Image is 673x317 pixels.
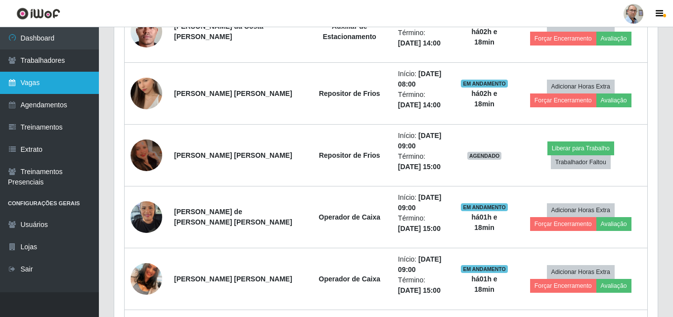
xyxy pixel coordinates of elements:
strong: Repositor de Frios [319,90,380,97]
span: EM ANDAMENTO [461,203,508,211]
button: Forçar Encerramento [530,279,596,293]
li: Término: [398,275,449,296]
button: Adicionar Horas Extra [547,203,615,217]
time: [DATE] 14:00 [398,39,441,47]
button: Avaliação [596,217,631,231]
strong: há 02 h e 18 min [471,28,497,46]
span: AGENDADO [467,152,502,160]
button: Adicionar Horas Extra [547,80,615,93]
li: Término: [398,213,449,234]
strong: há 01 h e 18 min [471,213,497,231]
li: Início: [398,192,449,213]
img: 1745616854456.jpeg [131,134,162,176]
img: CoreUI Logo [16,7,60,20]
span: EM ANDAMENTO [461,80,508,88]
time: [DATE] 08:00 [398,70,442,88]
button: Adicionar Horas Extra [547,265,615,279]
time: [DATE] 15:00 [398,286,441,294]
button: Trabalhador Faltou [551,155,611,169]
img: 1704989686512.jpeg [131,251,162,307]
time: [DATE] 09:00 [398,193,442,212]
time: [DATE] 15:00 [398,163,441,171]
strong: [PERSON_NAME] [PERSON_NAME] [174,275,292,283]
li: Início: [398,131,449,151]
button: Forçar Encerramento [530,32,596,45]
strong: Repositor de Frios [319,151,380,159]
strong: Operador de Caixa [319,213,381,221]
button: Forçar Encerramento [530,93,596,107]
button: Liberar para Trabalho [547,141,614,155]
li: Término: [398,28,449,48]
strong: há 01 h e 18 min [471,275,497,293]
time: [DATE] 09:00 [398,132,442,150]
li: Início: [398,254,449,275]
time: [DATE] 09:00 [398,255,442,273]
strong: Operador de Caixa [319,275,381,283]
li: Início: [398,69,449,90]
button: Avaliação [596,32,631,45]
strong: há 02 h e 18 min [471,90,497,108]
strong: [PERSON_NAME] [PERSON_NAME] [174,151,292,159]
strong: [PERSON_NAME] de [PERSON_NAME] [PERSON_NAME] [174,208,292,226]
time: [DATE] 14:00 [398,101,441,109]
img: 1726843686104.jpeg [131,65,162,122]
li: Término: [398,151,449,172]
button: Forçar Encerramento [530,217,596,231]
button: Avaliação [596,93,631,107]
li: Término: [398,90,449,110]
img: 1725909093018.jpeg [131,196,162,238]
button: Avaliação [596,279,631,293]
time: [DATE] 15:00 [398,225,441,232]
strong: [PERSON_NAME] [PERSON_NAME] [174,90,292,97]
span: EM ANDAMENTO [461,265,508,273]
